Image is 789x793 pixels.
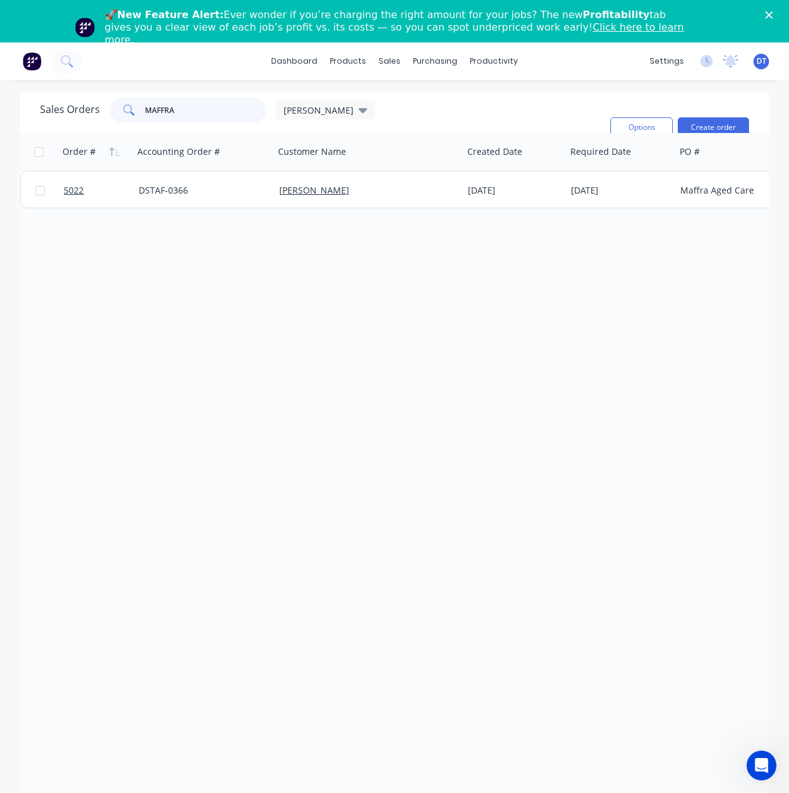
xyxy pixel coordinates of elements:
[324,52,372,71] div: products
[467,145,522,158] div: Created Date
[64,184,84,197] span: 5022
[407,52,464,71] div: purchasing
[571,184,670,197] div: [DATE]
[279,184,349,196] a: [PERSON_NAME]
[583,9,650,21] b: Profitability
[105,21,684,46] a: Click here to learn more.
[139,184,188,196] a: DSTAF-0366
[117,9,224,21] b: New Feature Alert:
[265,52,324,71] a: dashboard
[62,145,96,158] div: Order #
[284,104,354,117] span: [PERSON_NAME]
[643,52,690,71] div: settings
[757,56,767,67] span: DT
[610,117,673,137] button: Options
[464,52,524,71] div: productivity
[765,11,778,19] div: Close
[678,117,749,137] button: Create order
[680,145,700,158] div: PO #
[75,17,95,37] img: Profile image for Team
[372,52,407,71] div: sales
[137,145,220,158] div: Accounting Order #
[747,751,777,781] iframe: Intercom live chat
[105,9,695,46] div: 🚀 Ever wonder if you’re charging the right amount for your jobs? The new tab gives you a clear vi...
[278,145,346,158] div: Customer Name
[468,184,561,197] div: [DATE]
[145,97,267,122] input: Search...
[64,172,139,209] a: 5022
[40,104,100,116] h1: Sales Orders
[570,145,631,158] div: Required Date
[22,52,41,71] img: Factory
